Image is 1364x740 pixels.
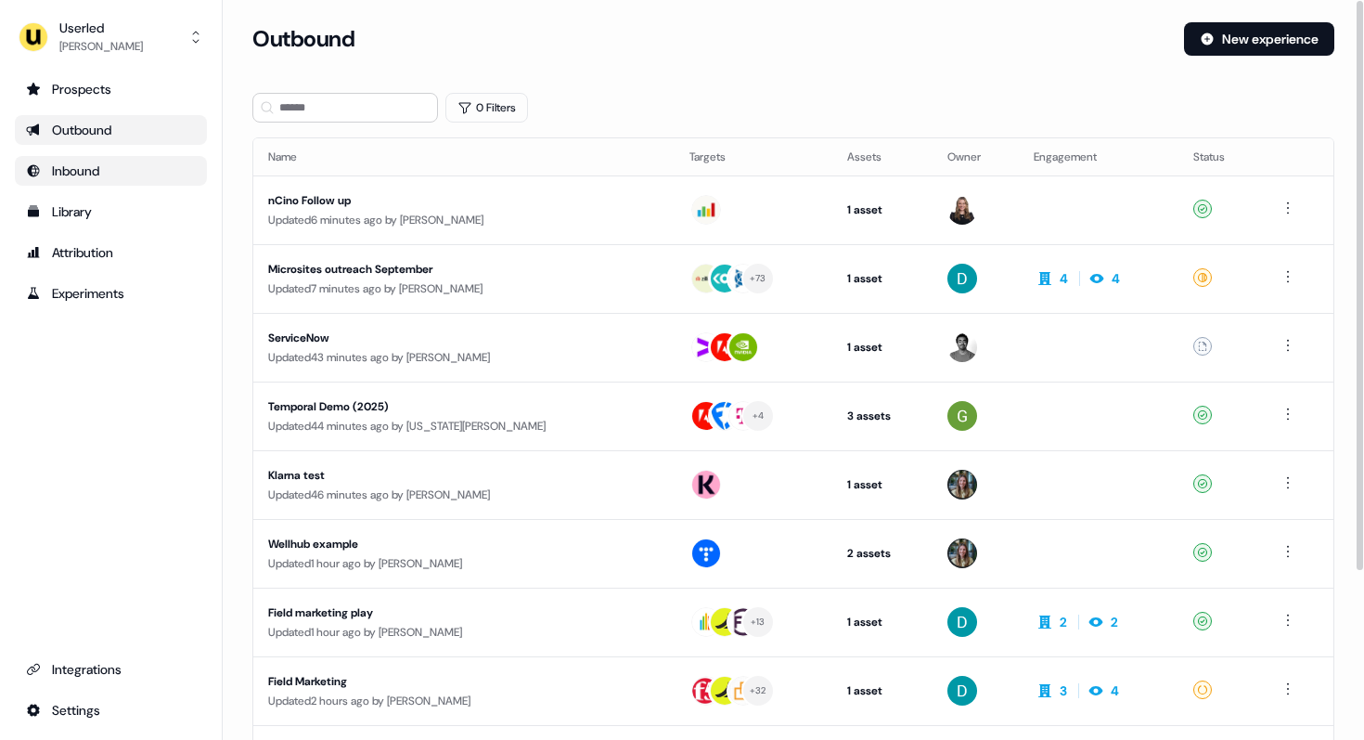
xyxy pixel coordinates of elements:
[15,279,207,308] a: Go to experiments
[268,672,610,691] div: Field Marketing
[1111,682,1119,700] div: 4
[15,655,207,684] a: Go to integrations
[847,269,918,288] div: 1 asset
[26,121,196,139] div: Outbound
[847,544,918,563] div: 2 assets
[847,682,918,700] div: 1 asset
[15,197,207,227] a: Go to templates
[1019,138,1177,175] th: Engagement
[268,417,660,435] div: Updated 44 minutes ago by [US_STATE][PERSON_NAME]
[26,660,196,679] div: Integrations
[947,470,977,500] img: Charlotte
[268,554,660,573] div: Updated 1 hour ago by [PERSON_NAME]
[253,138,675,175] th: Name
[750,270,766,287] div: + 73
[268,535,610,553] div: Wellhub example
[268,348,660,367] div: Updated 43 minutes ago by [PERSON_NAME]
[15,115,207,145] a: Go to outbound experience
[15,238,207,267] a: Go to attribution
[15,156,207,186] a: Go to Inbound
[933,138,1019,175] th: Owner
[947,332,977,362] img: Maz
[26,162,196,180] div: Inbound
[59,37,143,56] div: [PERSON_NAME]
[947,264,977,293] img: David
[947,195,977,225] img: Geneviève
[268,260,610,279] div: Microsites outreach September
[847,475,918,494] div: 1 asset
[1060,269,1068,288] div: 4
[268,623,660,642] div: Updated 1 hour ago by [PERSON_NAME]
[1111,613,1118,631] div: 2
[15,15,207,59] button: Userled[PERSON_NAME]
[675,138,832,175] th: Targets
[59,19,143,37] div: Userled
[268,191,610,210] div: nCino Follow up
[15,74,207,104] a: Go to prospects
[268,692,660,710] div: Updated 2 hours ago by [PERSON_NAME]
[268,279,660,298] div: Updated 7 minutes ago by [PERSON_NAME]
[26,243,196,262] div: Attribution
[252,25,354,53] h3: Outbound
[947,401,977,431] img: Georgia
[847,201,918,219] div: 1 asset
[26,202,196,221] div: Library
[1060,613,1067,631] div: 2
[1184,22,1334,56] button: New experience
[268,486,660,504] div: Updated 46 minutes ago by [PERSON_NAME]
[268,211,660,229] div: Updated 6 minutes ago by [PERSON_NAME]
[847,407,918,425] div: 3 assets
[847,613,918,631] div: 1 asset
[268,604,610,622] div: Field marketing play
[268,397,610,416] div: Temporal Demo (2025)
[753,408,765,424] div: + 4
[26,701,196,720] div: Settings
[847,338,918,357] div: 1 asset
[15,695,207,725] a: Go to integrations
[26,80,196,98] div: Prospects
[947,676,977,706] img: David
[751,614,766,630] div: + 13
[832,138,933,175] th: Assets
[268,329,610,347] div: ServiceNow
[26,284,196,303] div: Experiments
[947,607,977,637] img: David
[947,539,977,568] img: Charlotte
[750,682,766,699] div: + 32
[1112,269,1120,288] div: 4
[1178,138,1262,175] th: Status
[445,93,528,123] button: 0 Filters
[1060,682,1067,700] div: 3
[268,466,610,485] div: Klarna test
